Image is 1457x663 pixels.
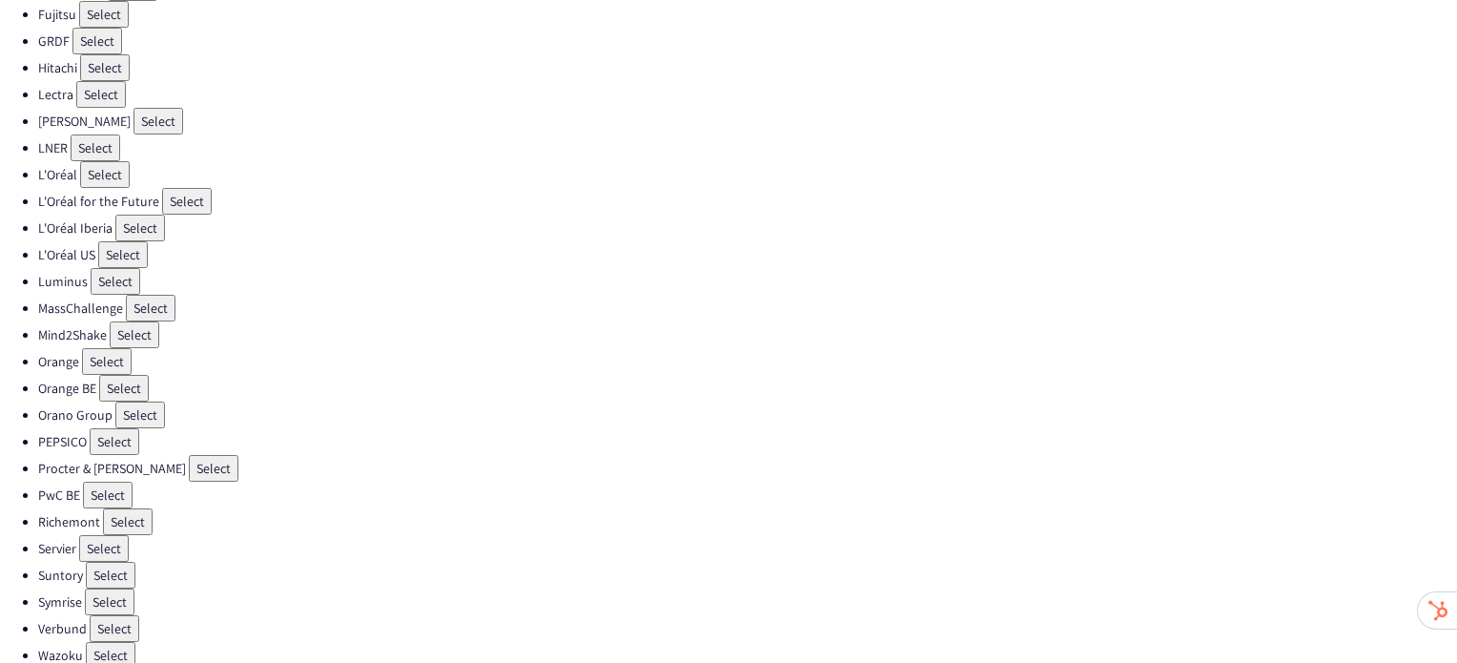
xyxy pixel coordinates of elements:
button: Select [115,402,165,428]
button: Select [110,321,159,348]
li: Orange [38,348,1457,375]
li: L'Oréal US [38,241,1457,268]
li: MassChallenge [38,295,1457,321]
button: Select [91,268,140,295]
button: Select [90,428,139,455]
iframe: Chat Widget [1362,571,1457,663]
li: Mind2Shake [38,321,1457,348]
button: Select [189,455,238,482]
button: Select [162,188,212,215]
button: Select [115,215,165,241]
button: Select [79,535,129,562]
li: PwC BE [38,482,1457,508]
button: Select [98,241,148,268]
li: GRDF [38,28,1457,54]
li: Lectra [38,81,1457,108]
li: Fujitsu [38,1,1457,28]
button: Select [99,375,149,402]
li: L'Oréal Iberia [38,215,1457,241]
li: L'Oréal for the Future [38,188,1457,215]
button: Select [80,54,130,81]
li: Procter & [PERSON_NAME] [38,455,1457,482]
button: Select [83,482,133,508]
button: Select [90,615,139,642]
li: Symrise [38,589,1457,615]
li: Richemont [38,508,1457,535]
li: LNER [38,135,1457,161]
button: Select [103,508,153,535]
li: Orange BE [38,375,1457,402]
li: Hitachi [38,54,1457,81]
button: Select [85,589,134,615]
li: Orano Group [38,402,1457,428]
button: Select [126,295,175,321]
li: L'Oréal [38,161,1457,188]
li: Suntory [38,562,1457,589]
li: [PERSON_NAME] [38,108,1457,135]
li: Servier [38,535,1457,562]
button: Select [80,161,130,188]
li: Verbund [38,615,1457,642]
button: Select [71,135,120,161]
li: PEPSICO [38,428,1457,455]
button: Select [82,348,132,375]
button: Select [76,81,126,108]
button: Select [86,562,135,589]
li: Luminus [38,268,1457,295]
button: Select [72,28,122,54]
button: Select [133,108,183,135]
button: Select [79,1,129,28]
